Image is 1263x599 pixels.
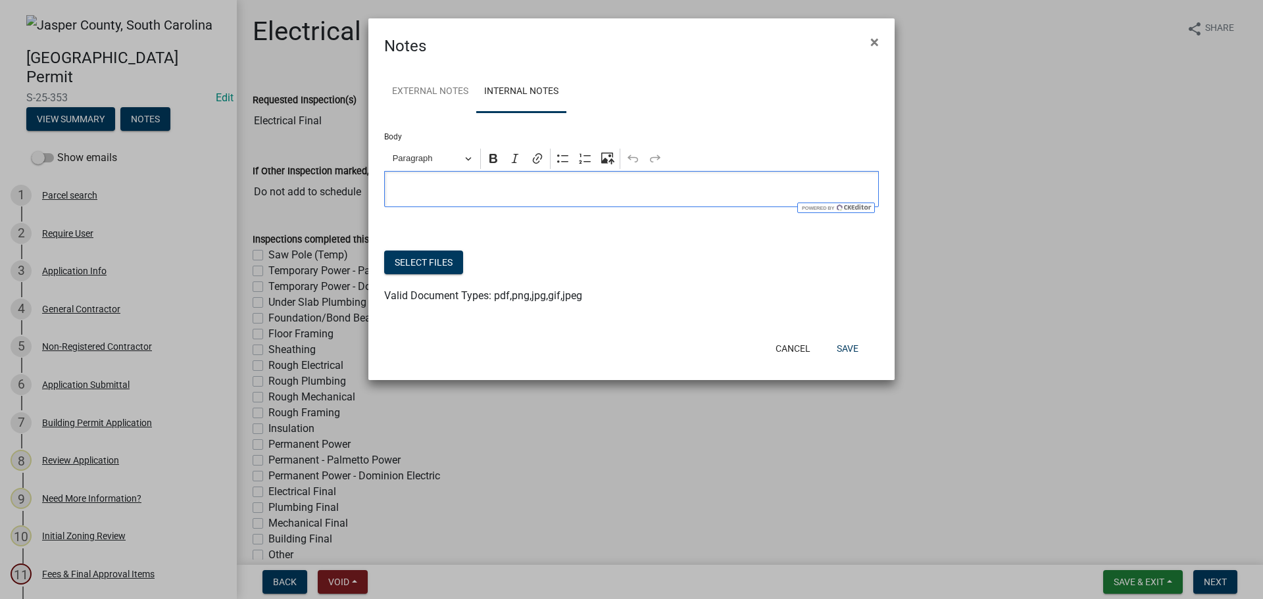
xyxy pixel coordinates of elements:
button: Select files [384,251,463,274]
span: Paragraph [393,151,461,166]
a: Internal Notes [476,71,566,113]
button: Close [860,24,889,60]
div: Editor editing area: main. Press Alt+0 for help. [384,171,879,207]
h4: Notes [384,34,426,58]
button: Paragraph, Heading [387,149,478,169]
div: Editor toolbar [384,146,879,171]
span: Powered by [801,205,834,211]
button: Cancel [765,337,821,360]
label: Body [384,133,402,141]
span: Valid Document Types: pdf,png,jpg,gif,jpeg [384,289,582,302]
button: Save [826,337,869,360]
span: × [870,33,879,51]
a: External Notes [384,71,476,113]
